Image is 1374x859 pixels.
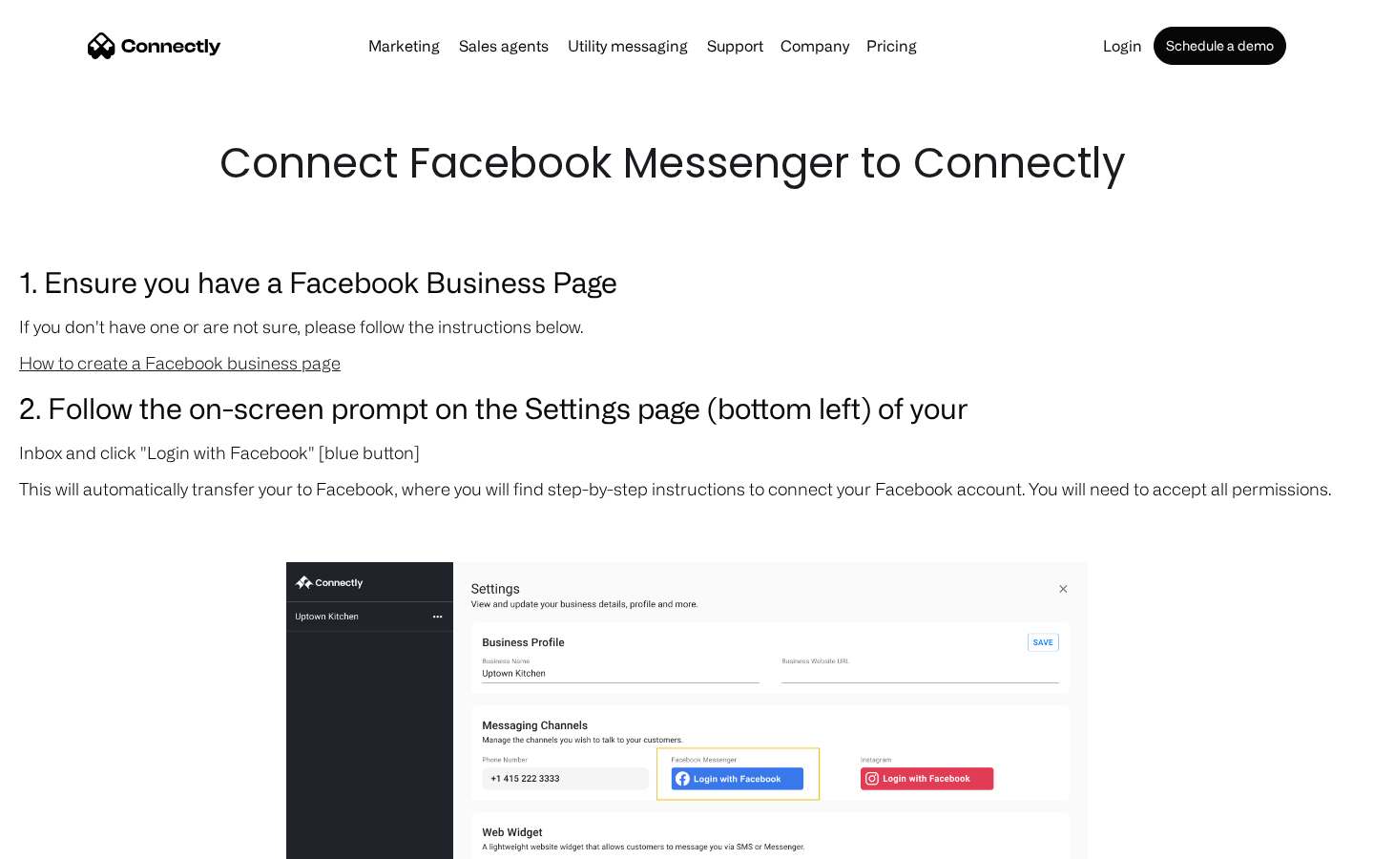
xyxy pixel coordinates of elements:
h1: Connect Facebook Messenger to Connectly [219,134,1155,193]
a: How to create a Facebook business page [19,353,341,372]
aside: Language selected: English [19,826,114,852]
p: If you don't have one or are not sure, please follow the instructions below. [19,313,1355,340]
a: Login [1095,38,1150,53]
ul: Language list [38,826,114,852]
a: Marketing [361,38,448,53]
a: Support [699,38,771,53]
p: This will automatically transfer your to Facebook, where you will find step-by-step instructions ... [19,475,1355,502]
h3: 1. Ensure you have a Facebook Business Page [19,260,1355,304]
div: Company [781,32,849,59]
h3: 2. Follow the on-screen prompt on the Settings page (bottom left) of your [19,386,1355,429]
a: Pricing [859,38,925,53]
p: Inbox and click "Login with Facebook" [blue button] [19,439,1355,466]
p: ‍ [19,512,1355,538]
a: Utility messaging [560,38,696,53]
a: Sales agents [451,38,556,53]
a: Schedule a demo [1154,27,1286,65]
